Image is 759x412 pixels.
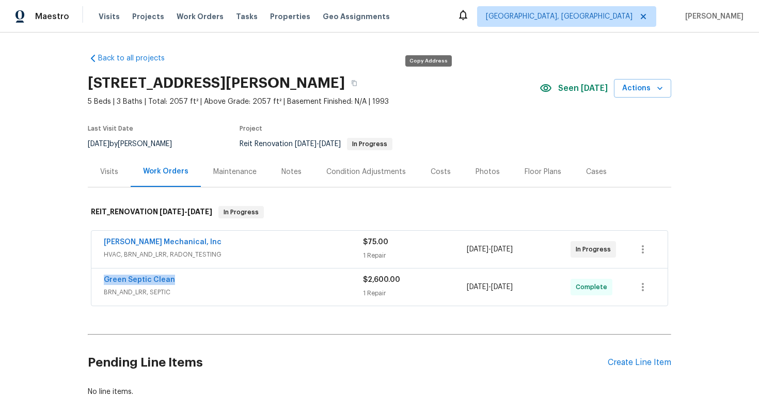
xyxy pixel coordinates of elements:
[88,97,540,107] span: 5 Beds | 3 Baths | Total: 2057 ft² | Above Grade: 2057 ft² | Basement Finished: N/A | 1993
[270,11,310,22] span: Properties
[363,239,388,246] span: $75.00
[88,138,184,150] div: by [PERSON_NAME]
[143,166,188,177] div: Work Orders
[236,13,258,20] span: Tasks
[132,11,164,22] span: Projects
[219,207,263,217] span: In Progress
[88,125,133,132] span: Last Visit Date
[363,276,400,283] span: $2,600.00
[295,140,317,148] span: [DATE]
[88,140,109,148] span: [DATE]
[681,11,744,22] span: [PERSON_NAME]
[467,246,488,253] span: [DATE]
[491,283,513,291] span: [DATE]
[525,167,561,177] div: Floor Plans
[295,140,341,148] span: -
[99,11,120,22] span: Visits
[88,53,187,64] a: Back to all projects
[88,387,671,397] div: No line items.
[431,167,451,177] div: Costs
[160,208,212,215] span: -
[319,140,341,148] span: [DATE]
[104,276,175,283] a: Green Septic Clean
[576,244,615,255] span: In Progress
[104,249,363,260] span: HVAC, BRN_AND_LRR, RADON_TESTING
[326,167,406,177] div: Condition Adjustments
[240,140,392,148] span: Reit Renovation
[558,83,608,93] span: Seen [DATE]
[177,11,224,22] span: Work Orders
[622,82,663,95] span: Actions
[91,206,212,218] h6: REIT_RENOVATION
[160,208,184,215] span: [DATE]
[576,282,611,292] span: Complete
[491,246,513,253] span: [DATE]
[281,167,302,177] div: Notes
[614,79,671,98] button: Actions
[100,167,118,177] div: Visits
[88,78,345,88] h2: [STREET_ADDRESS][PERSON_NAME]
[213,167,257,177] div: Maintenance
[323,11,390,22] span: Geo Assignments
[586,167,607,177] div: Cases
[363,250,467,261] div: 1 Repair
[104,239,222,246] a: [PERSON_NAME] Mechanical, Inc
[88,339,608,387] h2: Pending Line Items
[486,11,632,22] span: [GEOGRAPHIC_DATA], [GEOGRAPHIC_DATA]
[363,288,467,298] div: 1 Repair
[467,283,488,291] span: [DATE]
[348,141,391,147] span: In Progress
[187,208,212,215] span: [DATE]
[467,282,513,292] span: -
[35,11,69,22] span: Maestro
[88,196,671,229] div: REIT_RENOVATION [DATE]-[DATE]In Progress
[104,287,363,297] span: BRN_AND_LRR, SEPTIC
[240,125,262,132] span: Project
[476,167,500,177] div: Photos
[467,244,513,255] span: -
[608,358,671,368] div: Create Line Item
